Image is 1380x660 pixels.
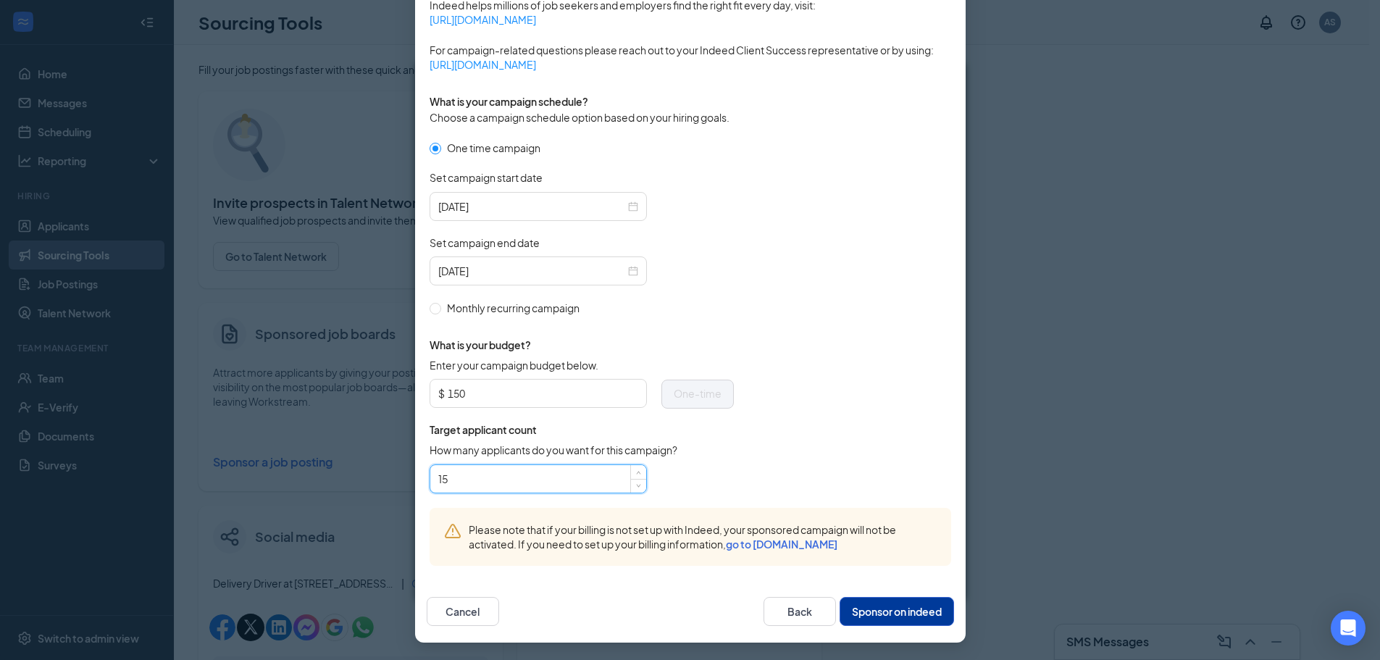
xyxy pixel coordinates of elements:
[635,482,643,490] span: down
[630,479,646,493] span: Decrease Value
[674,387,722,400] span: One-time
[441,140,546,156] span: One time campaign
[430,443,677,457] span: How many applicants do you want for this campaign?
[430,338,734,352] span: What is your budget?
[726,538,837,551] a: go to [DOMAIN_NAME]
[430,57,951,72] a: [URL][DOMAIN_NAME]
[438,199,625,214] input: 2025-10-15
[438,263,625,279] input: 2025-10-21
[630,465,646,479] span: Increase Value
[441,300,585,316] span: Monthly recurring campaign
[430,422,734,437] span: Target applicant count
[430,12,951,27] a: [URL][DOMAIN_NAME]
[469,522,937,551] span: Please note that if your billing is not set up with Indeed, your sponsored campaign will not be a...
[430,43,951,72] span: For campaign-related questions please reach out to your Indeed Client Success representative or b...
[764,597,836,626] button: Back
[430,170,543,185] span: Set campaign start date
[635,468,643,477] span: up
[840,597,954,626] button: Sponsor on indeed
[427,597,499,626] button: Cancel
[444,522,461,540] svg: Warning
[1331,611,1366,646] div: Open Intercom Messenger
[430,358,598,372] span: Enter your campaign budget below.
[430,111,729,124] span: Choose a campaign schedule option based on your hiring goals.
[438,383,445,404] span: $
[430,95,588,108] span: What is your campaign schedule?
[430,235,540,250] span: Set campaign end date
